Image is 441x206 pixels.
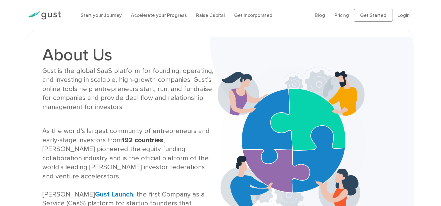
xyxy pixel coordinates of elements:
a: Gust Launch [95,190,133,198]
a: Get Incorporated [234,12,272,18]
div: Gust is the global SaaS platform for founding, operating, and investing in scalable, high-growth ... [42,67,216,112]
a: Pricing [334,12,349,18]
img: Gust Logo [27,11,61,20]
strong: 192 countries [122,136,163,144]
a: Get Started [354,9,393,22]
a: Raise Capital [196,12,225,18]
a: Start your Journey [81,12,122,18]
a: Blog [315,12,325,18]
h1: About Us [42,46,216,63]
a: Login [397,12,410,18]
a: Accelerate your Progress [131,12,187,18]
